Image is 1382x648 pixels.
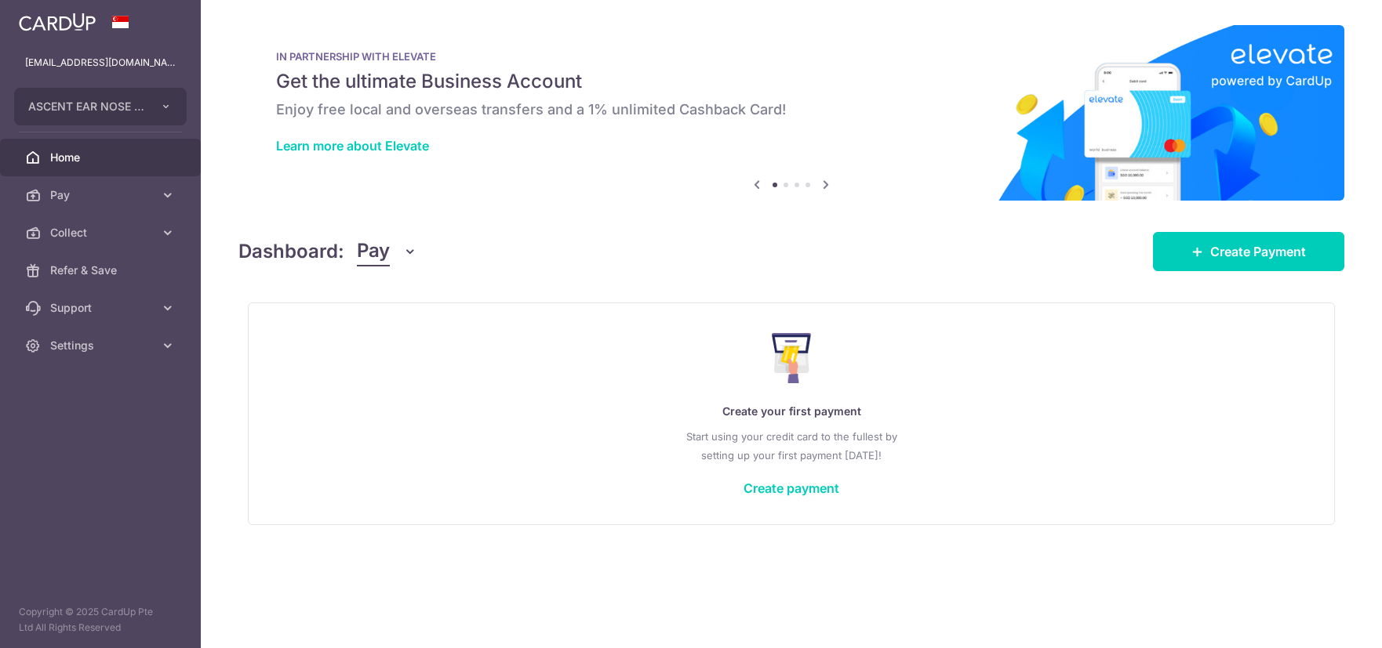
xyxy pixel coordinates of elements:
[50,338,154,353] span: Settings
[50,300,154,316] span: Support
[276,100,1307,119] h6: Enjoy free local and overseas transfers and a 1% unlimited Cashback Card!
[744,480,839,496] a: Create payment
[280,402,1303,421] p: Create your first payment
[276,50,1307,63] p: IN PARTNERSHIP WITH ELEVATE
[50,150,154,165] span: Home
[25,55,176,71] p: [EMAIL_ADDRESS][DOMAIN_NAME]
[1210,242,1306,261] span: Create Payment
[276,69,1307,94] h5: Get the ultimate Business Account
[50,225,154,241] span: Collect
[357,237,390,266] span: Pay
[50,262,154,278] span: Refer & Save
[14,88,187,125] button: ASCENT EAR NOSE THROAT SPECIALIST GROUP PTE. LTD.
[28,99,144,114] span: ASCENT EAR NOSE THROAT SPECIALIST GROUP PTE. LTD.
[238,237,344,266] h4: Dashboard:
[276,138,429,154] a: Learn more about Elevate
[772,333,812,383] img: Make Payment
[50,187,154,203] span: Pay
[280,427,1303,465] p: Start using your credit card to the fullest by setting up your first payment [DATE]!
[19,13,96,31] img: CardUp
[238,25,1344,201] img: Renovation banner
[1153,232,1344,271] a: Create Payment
[357,237,417,266] button: Pay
